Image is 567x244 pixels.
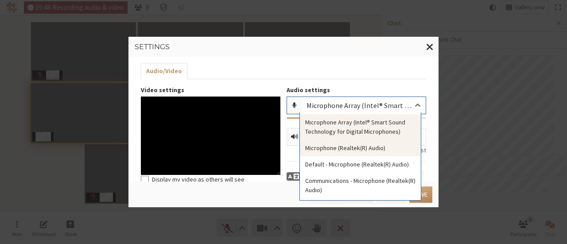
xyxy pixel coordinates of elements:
div: Stereo Mix (Realtek(R) Audio) [300,198,421,215]
button: Close modal [421,37,439,57]
button: Audio/Video [141,63,187,79]
div: Microphone Array (Intel® Smart Sound Technology for Digital Microphones) [307,100,427,111]
h3: Settings [135,43,432,51]
div: Microphone Array (Intel® Smart Sound Technology for Digital Microphones) [300,114,421,140]
label: Video settings [141,85,280,95]
div: Default - Microphone (Realtek(R) Audio) [300,156,421,173]
div: Microphone (Realtek(R) Audio) [300,140,421,156]
div: Communications - Microphone (Realtek(R) Audio) [300,173,421,198]
label: Audio settings [287,85,426,95]
label: Display my video as others will see [152,175,281,184]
